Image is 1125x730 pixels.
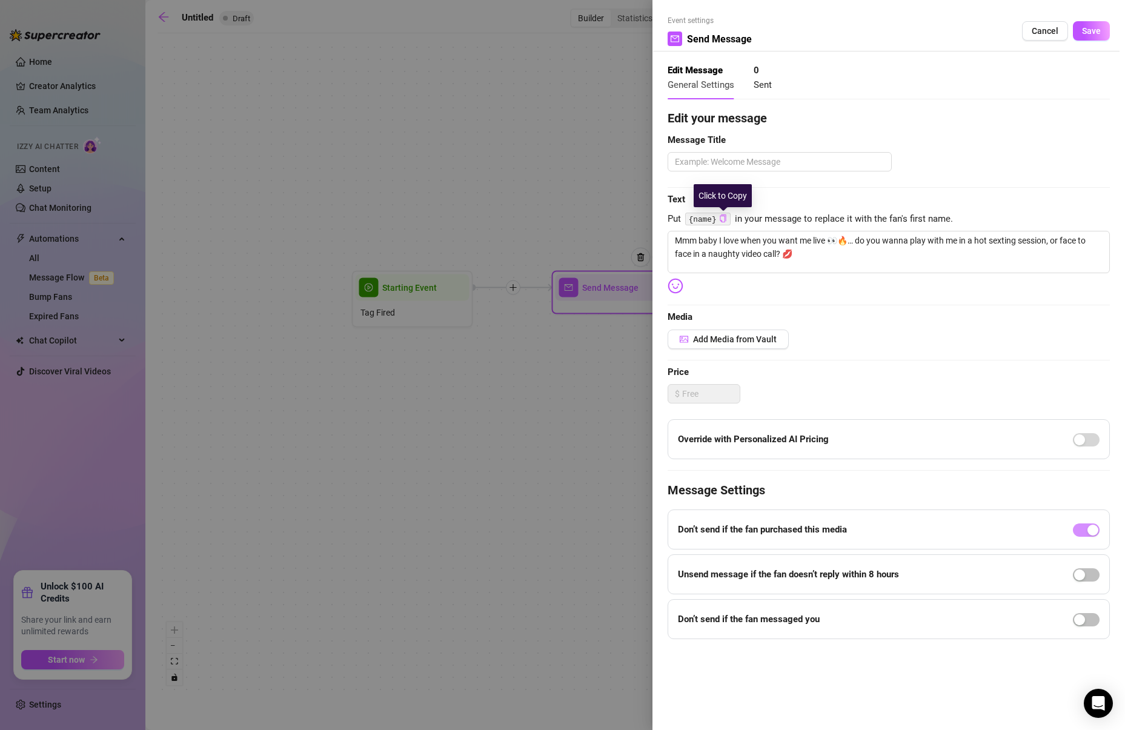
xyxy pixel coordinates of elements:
textarea: Mmm baby I love when you want me live 👀🔥… do you wanna play with me in a hot sexting session, or ... [668,231,1110,273]
span: Put in your message to replace it with the fan's first name. [668,212,1110,227]
strong: Unsend message if the fan doesn’t reply within 8 hours [678,569,899,580]
strong: 0 [754,65,759,76]
strong: Text [668,194,685,205]
strong: Message Title [668,134,726,145]
span: Add Media from Vault [693,334,777,344]
strong: Edit Message [668,65,723,76]
span: picture [680,335,688,343]
span: Save [1082,26,1101,36]
span: Cancel [1032,26,1058,36]
span: Sent [754,79,772,90]
span: Send Message [687,32,752,47]
strong: Media [668,311,692,322]
button: Save [1073,21,1110,41]
strong: Edit your message [668,111,767,125]
div: Open Intercom Messenger [1084,689,1113,718]
strong: Don’t send if the fan messaged you [678,614,820,625]
div: Click to Copy [694,184,752,207]
img: svg%3e [668,278,683,294]
span: General Settings [668,79,734,90]
span: copy [719,214,727,222]
strong: Price [668,367,689,377]
h4: Message Settings [668,482,1110,499]
input: Free [682,385,740,403]
code: {name} [685,213,731,225]
span: mail [671,35,679,43]
button: Cancel [1022,21,1068,41]
span: Event settings [668,15,752,27]
strong: Don’t send if the fan purchased this media [678,524,847,535]
button: Click to Copy [719,214,727,224]
strong: Override with Personalized AI Pricing [678,434,829,445]
button: Add Media from Vault [668,330,789,349]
